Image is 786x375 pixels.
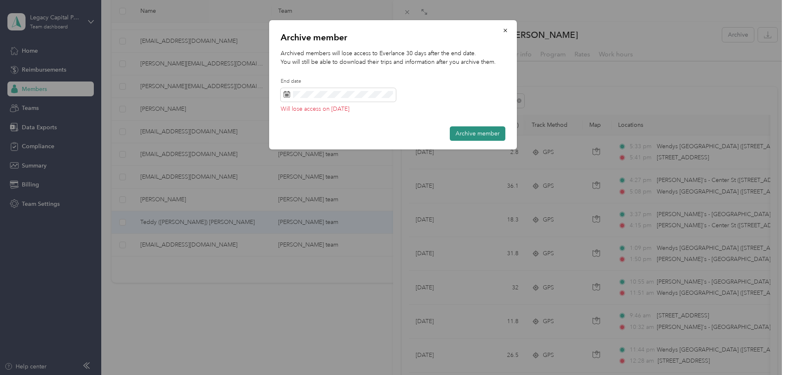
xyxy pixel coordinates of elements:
p: You will still be able to download their trips and information after you archive them. [281,58,505,66]
p: Will lose access on [DATE] [281,106,396,112]
label: End date [281,78,396,85]
iframe: Everlance-gr Chat Button Frame [740,329,786,375]
p: Archive member [281,32,505,43]
p: Archived members will lose access to Everlance 30 days after the end date. [281,49,505,58]
button: Archive member [450,126,505,141]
